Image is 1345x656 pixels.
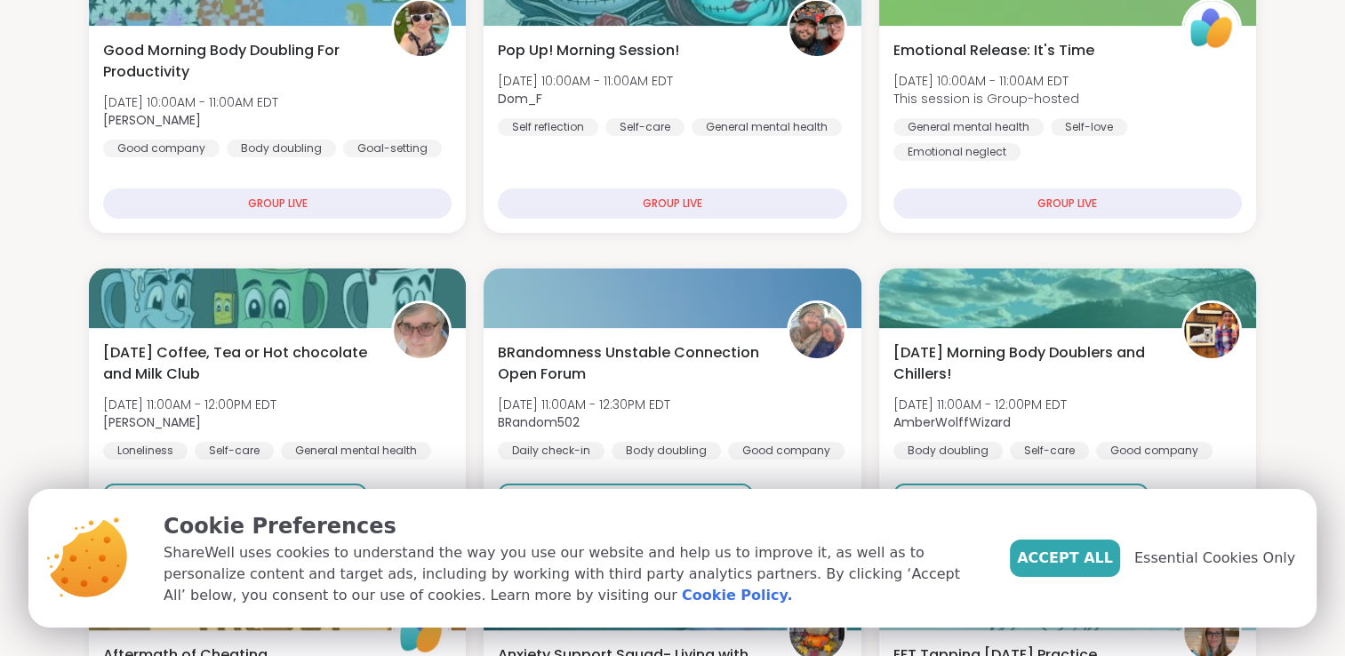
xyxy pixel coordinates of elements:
[893,442,1003,460] div: Body doubling
[343,140,442,157] div: Goal-setting
[893,90,1079,108] span: This session is Group-hosted
[1184,303,1239,358] img: AmberWolffWizard
[893,118,1044,136] div: General mental health
[893,484,1149,521] button: Sign Up
[1096,442,1213,460] div: Good company
[893,72,1079,90] span: [DATE] 10:00AM - 11:00AM EDT
[195,442,274,460] div: Self-care
[893,413,1011,431] b: AmberWolffWizard
[893,40,1094,61] span: Emotional Release: It's Time
[164,542,981,606] p: ShareWell uses cookies to understand the way you use our website and help us to improve it, as we...
[1010,540,1120,577] button: Accept All
[682,585,792,606] a: Cookie Policy.
[103,484,367,521] button: Sign Up
[692,118,842,136] div: General mental health
[394,303,449,358] img: Susan
[103,396,276,413] span: [DATE] 11:00AM - 12:00PM EDT
[498,188,846,219] div: GROUP LIVE
[498,484,752,521] button: Sign Up
[893,396,1067,413] span: [DATE] 11:00AM - 12:00PM EDT
[103,140,220,157] div: Good company
[103,342,372,385] span: [DATE] Coffee, Tea or Hot chocolate and Milk Club
[394,1,449,56] img: Adrienne_QueenOfTheDawn
[498,342,766,385] span: BRandomness Unstable Connection Open Forum
[103,188,452,219] div: GROUP LIVE
[281,442,431,460] div: General mental health
[1010,442,1089,460] div: Self-care
[789,1,845,56] img: Dom_F
[498,118,598,136] div: Self reflection
[1017,548,1113,569] span: Accept All
[893,143,1021,161] div: Emotional neglect
[789,303,845,358] img: BRandom502
[498,90,542,108] b: Dom_F
[103,442,188,460] div: Loneliness
[103,40,372,83] span: Good Morning Body Doubling For Productivity
[1184,1,1239,56] img: ShareWell
[612,442,721,460] div: Body doubling
[498,72,673,90] span: [DATE] 10:00AM - 11:00AM EDT
[103,413,201,431] b: [PERSON_NAME]
[893,188,1242,219] div: GROUP LIVE
[1051,118,1127,136] div: Self-love
[498,40,679,61] span: Pop Up! Morning Session!
[498,442,604,460] div: Daily check-in
[893,342,1162,385] span: [DATE] Morning Body Doublers and Chillers!
[227,140,336,157] div: Body doubling
[1134,548,1295,569] span: Essential Cookies Only
[498,413,580,431] b: BRandom502
[498,396,670,413] span: [DATE] 11:00AM - 12:30PM EDT
[164,510,981,542] p: Cookie Preferences
[103,111,201,129] b: [PERSON_NAME]
[605,118,685,136] div: Self-care
[103,93,278,111] span: [DATE] 10:00AM - 11:00AM EDT
[728,442,845,460] div: Good company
